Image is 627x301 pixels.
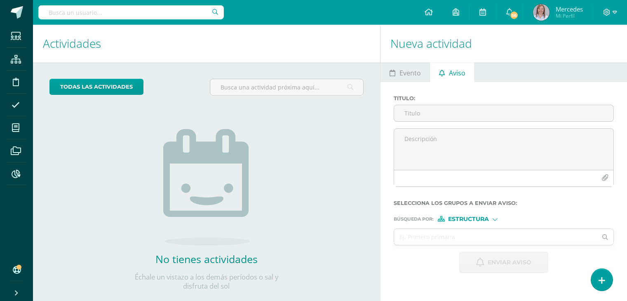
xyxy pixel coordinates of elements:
span: Mi Perfil [556,12,583,19]
a: Evento [380,62,430,82]
div: [object Object] [438,216,500,222]
span: Enviar aviso [488,252,531,273]
h1: Actividades [43,25,370,62]
span: Estructura [448,217,489,221]
label: Titulo : [394,95,614,101]
input: Titulo [394,105,613,121]
a: Aviso [430,62,474,82]
input: Busca un usuario... [38,5,224,19]
h2: No tienes actividades [124,252,289,266]
span: Evento [399,63,421,83]
img: no_activities.png [163,129,250,245]
input: Busca una actividad próxima aquí... [210,79,363,95]
span: Mercedes [556,5,583,13]
p: Échale un vistazo a los demás períodos o sal y disfruta del sol [124,273,289,291]
h1: Nueva actividad [390,25,617,62]
span: 56 [510,11,519,20]
span: Aviso [449,63,465,83]
label: Selecciona los grupos a enviar aviso : [394,200,614,206]
input: Ej. Primero primaria [394,229,597,245]
img: ae44180d351437410697f64aa76baf13.png [533,4,550,21]
button: Enviar aviso [459,252,548,273]
a: todas las Actividades [49,79,143,95]
span: Búsqueda por : [394,217,434,221]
